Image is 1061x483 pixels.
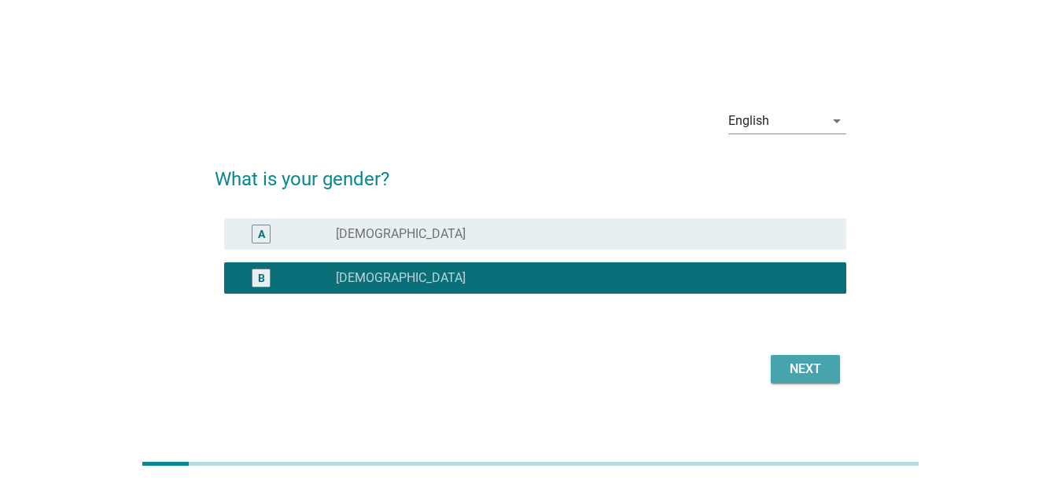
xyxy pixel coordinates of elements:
[827,112,846,130] i: arrow_drop_down
[258,225,265,242] div: A
[258,269,265,286] div: B
[771,355,840,383] button: Next
[215,149,846,193] h2: What is your gender?
[336,226,466,242] label: [DEMOGRAPHIC_DATA]
[336,270,466,286] label: [DEMOGRAPHIC_DATA]
[728,114,769,128] div: English
[783,360,827,379] div: Next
